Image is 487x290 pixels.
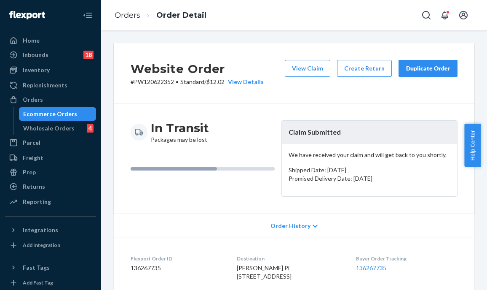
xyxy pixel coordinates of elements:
[23,110,77,118] div: Ecommerce Orders
[237,264,292,280] span: [PERSON_NAME] Pi [STREET_ADDRESS]
[5,34,96,47] a: Home
[282,121,457,144] header: Claim Submitted
[5,223,96,237] button: Integrations
[131,264,223,272] dd: 136267735
[337,60,392,77] button: Create Return
[225,78,264,86] button: View Details
[23,81,67,89] div: Replenishments
[5,79,96,92] a: Replenishments
[115,11,140,20] a: Orders
[23,138,40,147] div: Parcel
[406,64,450,73] div: Duplicate Order
[180,78,204,85] span: Standard
[270,222,310,230] span: Order History
[23,168,36,176] div: Prep
[455,7,472,24] button: Open account menu
[5,48,96,62] a: Inbounds18
[5,151,96,165] a: Freight
[19,107,96,121] a: Ecommerce Orders
[23,154,43,162] div: Freight
[436,7,453,24] button: Open notifications
[23,95,43,104] div: Orders
[5,195,96,209] a: Reporting
[5,261,96,274] button: Fast Tags
[5,93,96,106] a: Orders
[5,165,96,179] a: Prep
[464,124,481,167] button: Help Center
[433,265,479,286] iframe: Opens a widget where you can chat to one of our agents
[23,51,48,59] div: Inbounds
[83,51,94,59] div: 18
[5,240,96,250] a: Add Integration
[289,174,450,183] p: Promised Delivery Date: [DATE]
[5,180,96,193] a: Returns
[131,78,264,86] p: # PW120622352 / $12.02
[23,124,75,133] div: Wholesale Orders
[19,122,96,135] a: Wholesale Orders4
[23,241,60,249] div: Add Integration
[5,63,96,77] a: Inventory
[151,120,209,136] h3: In Transit
[23,226,58,234] div: Integrations
[131,60,264,78] h2: Website Order
[5,136,96,149] a: Parcel
[23,182,45,191] div: Returns
[399,60,458,77] button: Duplicate Order
[23,36,40,45] div: Home
[237,255,343,262] dt: Destination
[285,60,330,77] button: View Claim
[289,166,450,174] p: Shipped Date: [DATE]
[151,120,209,144] div: Packages may be lost
[131,255,223,262] dt: Flexport Order ID
[289,151,450,159] p: We have received your claim and will get back to you shortly.
[108,3,213,28] ol: breadcrumbs
[356,255,458,262] dt: Buyer Order Tracking
[23,198,51,206] div: Reporting
[23,279,53,286] div: Add Fast Tag
[23,66,50,74] div: Inventory
[5,278,96,288] a: Add Fast Tag
[23,263,50,272] div: Fast Tags
[356,264,386,271] a: 136267735
[176,78,179,85] span: •
[156,11,206,20] a: Order Detail
[79,7,96,24] button: Close Navigation
[87,124,94,133] div: 4
[9,11,45,19] img: Flexport logo
[418,7,435,24] button: Open Search Box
